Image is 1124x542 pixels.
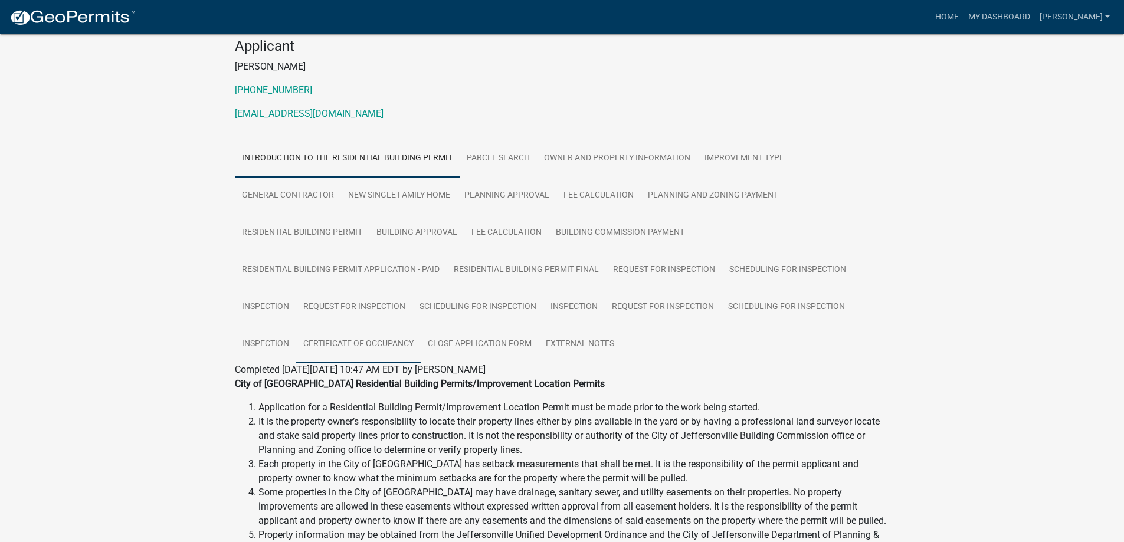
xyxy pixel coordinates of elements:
[721,288,852,326] a: Scheduling for Inspection
[235,177,341,215] a: General Contractor
[235,214,369,252] a: Residential Building Permit
[549,214,692,252] a: Building Commission Payment
[543,288,605,326] a: Inspection
[697,140,791,178] a: Improvement Type
[964,6,1035,28] a: My Dashboard
[235,364,486,375] span: Completed [DATE][DATE] 10:47 AM EDT by [PERSON_NAME]
[235,38,890,55] h4: Applicant
[412,288,543,326] a: Scheduling for Inspection
[457,177,556,215] a: Planning Approval
[539,326,621,363] a: External Notes
[421,326,539,363] a: Close Application Form
[606,251,722,289] a: Request for Inspection
[296,326,421,363] a: Certificate of Occupancy
[258,400,890,415] li: Application for a Residential Building Permit/Improvement Location Permit must be made prior to t...
[258,415,890,457] li: It is the property owner’s responsibility to locate their property lines either by pins available...
[722,251,853,289] a: Scheduling for Inspection
[930,6,964,28] a: Home
[641,177,785,215] a: Planning and Zoning Payment
[1035,6,1115,28] a: [PERSON_NAME]
[235,108,384,119] a: [EMAIL_ADDRESS][DOMAIN_NAME]
[235,140,460,178] a: Introduction to the Residential Building Permit
[447,251,606,289] a: Residential Building Permit Final
[258,485,890,528] li: Some properties in the City of [GEOGRAPHIC_DATA] may have drainage, sanitary sewer, and utility e...
[258,457,890,485] li: Each property in the City of [GEOGRAPHIC_DATA] has setback measurements that shall be met. It is ...
[460,140,537,178] a: Parcel search
[235,378,605,389] strong: City of [GEOGRAPHIC_DATA] Residential Building Permits/Improvement Location Permits
[235,84,312,96] a: [PHONE_NUMBER]
[537,140,697,178] a: Owner and Property Information
[369,214,464,252] a: Building Approval
[605,288,721,326] a: Request for Inspection
[235,326,296,363] a: Inspection
[341,177,457,215] a: New Single Family Home
[235,288,296,326] a: Inspection
[464,214,549,252] a: Fee Calculation
[296,288,412,326] a: Request for Inspection
[556,177,641,215] a: Fee Calculation
[235,251,447,289] a: Residential Building Permit Application - Paid
[235,60,890,74] p: [PERSON_NAME]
